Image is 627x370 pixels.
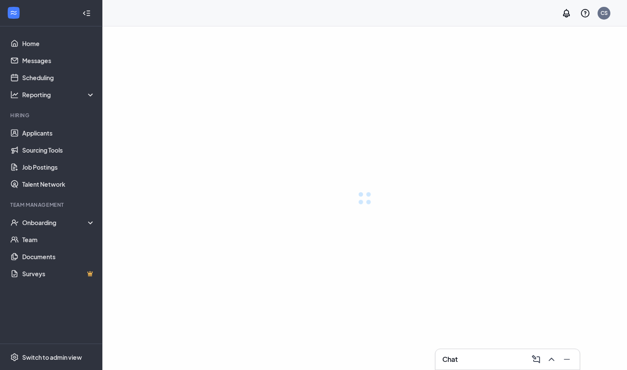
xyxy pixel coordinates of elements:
svg: Notifications [561,8,572,18]
svg: QuestionInfo [580,8,590,18]
button: ComposeMessage [528,353,542,366]
a: Job Postings [22,159,95,176]
div: Hiring [10,112,93,119]
button: Minimize [559,353,573,366]
h3: Chat [442,355,458,364]
a: Home [22,35,95,52]
a: Documents [22,248,95,265]
a: SurveysCrown [22,265,95,282]
svg: Minimize [562,354,572,364]
a: Applicants [22,124,95,142]
a: Sourcing Tools [22,142,95,159]
div: CS [601,9,608,17]
div: Switch to admin view [22,353,82,361]
a: Scheduling [22,69,95,86]
a: Messages [22,52,95,69]
a: Talent Network [22,176,95,193]
svg: ChevronUp [546,354,557,364]
svg: WorkstreamLogo [9,9,18,17]
svg: UserCheck [10,218,19,227]
svg: Settings [10,353,19,361]
a: Team [22,231,95,248]
div: Team Management [10,201,93,208]
svg: ComposeMessage [531,354,541,364]
div: Reporting [22,90,96,99]
svg: Collapse [82,9,91,17]
button: ChevronUp [544,353,557,366]
div: Onboarding [22,218,96,227]
svg: Analysis [10,90,19,99]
